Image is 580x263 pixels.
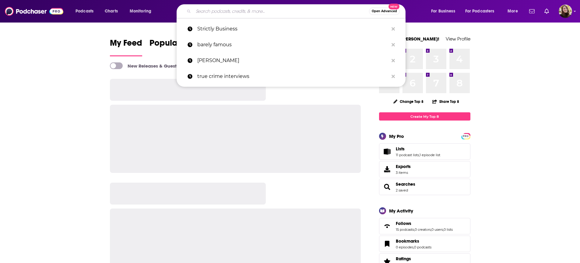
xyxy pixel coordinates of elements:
[177,37,406,53] a: barely famous
[379,218,470,234] span: Follows
[396,188,408,192] a: 2 saved
[177,21,406,37] a: Strictly Business
[414,227,415,232] span: ,
[5,5,63,17] img: Podchaser - Follow, Share and Rate Podcasts
[443,227,444,232] span: ,
[110,38,142,56] a: My Feed
[420,153,440,157] a: 1 episode list
[446,36,470,42] a: View Profile
[110,38,142,52] span: My Feed
[414,245,431,249] a: 0 podcasts
[379,112,470,121] a: Create My Top 8
[396,221,411,226] span: Follows
[396,221,453,226] a: Follows
[396,227,414,232] a: 15 podcasts
[396,170,411,175] span: 3 items
[369,8,400,15] button: Open AdvancedNew
[379,36,439,42] a: Welcome [PERSON_NAME]!
[76,7,93,16] span: Podcasts
[372,10,397,13] span: Open Advanced
[559,5,572,18] button: Show profile menu
[177,53,406,68] a: [PERSON_NAME]
[396,245,413,249] a: 0 episodes
[105,7,118,16] span: Charts
[379,236,470,252] span: Bookmarks
[462,134,469,138] a: PRO
[396,256,411,261] span: Ratings
[559,5,572,18] img: User Profile
[432,96,459,107] button: Share Top 8
[396,146,405,152] span: Lists
[508,7,518,16] span: More
[389,133,404,139] div: My Pro
[389,208,413,214] div: My Activity
[390,98,427,105] button: Change Top 8
[396,256,427,261] a: Ratings
[379,179,470,195] span: Searches
[396,238,431,244] a: Bookmarks
[419,153,420,157] span: ,
[388,4,399,9] span: New
[101,6,121,16] a: Charts
[149,38,201,56] a: Popular Feed
[396,238,419,244] span: Bookmarks
[461,6,503,16] button: open menu
[462,134,469,139] span: PRO
[527,6,537,16] a: Show notifications dropdown
[396,146,440,152] a: Lists
[431,7,455,16] span: For Business
[130,7,151,16] span: Monitoring
[413,245,414,249] span: ,
[182,4,411,18] div: Search podcasts, credits, & more...
[396,164,411,169] span: Exports
[197,53,388,68] p: erin moriarty
[559,5,572,18] span: Logged in as katiefuchs
[465,7,494,16] span: For Podcasters
[503,6,526,16] button: open menu
[177,68,406,84] a: true crime interviews
[379,161,470,177] a: Exports
[542,6,551,16] a: Show notifications dropdown
[197,21,388,37] p: Strictly Business
[381,165,393,174] span: Exports
[197,37,388,53] p: barely famous
[110,62,190,69] a: New Releases & Guests Only
[381,183,393,191] a: Searches
[193,6,369,16] input: Search podcasts, credits, & more...
[381,240,393,248] a: Bookmarks
[444,227,453,232] a: 0 lists
[379,143,470,160] span: Lists
[197,68,388,84] p: true crime interviews
[149,38,201,52] span: Popular Feed
[396,153,419,157] a: 11 podcast lists
[381,147,393,156] a: Lists
[396,181,415,187] a: Searches
[71,6,101,16] button: open menu
[125,6,159,16] button: open menu
[431,227,443,232] a: 0 users
[427,6,463,16] button: open menu
[415,227,431,232] a: 0 creators
[381,222,393,230] a: Follows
